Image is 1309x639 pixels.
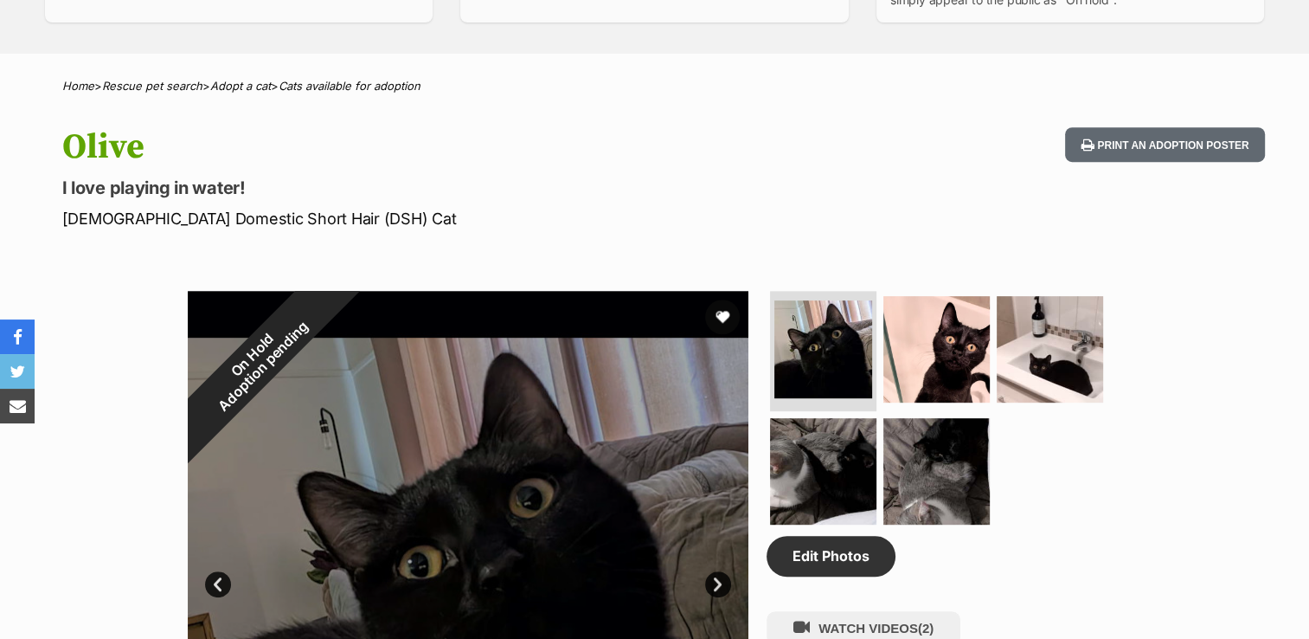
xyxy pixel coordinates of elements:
[210,79,271,93] a: Adopt a cat
[918,621,934,636] span: (2)
[883,296,990,403] img: Photo of Olive
[279,79,420,93] a: Cats available for adoption
[770,418,876,525] img: Photo of Olive
[62,79,94,93] a: Home
[705,300,740,334] button: favourite
[62,207,794,230] p: [DEMOGRAPHIC_DATA] Domestic Short Hair (DSH) Cat
[19,80,1291,93] div: > > >
[205,571,231,597] a: Prev
[705,571,731,597] a: Next
[883,418,990,525] img: Photo of Olive
[62,176,794,200] p: I love playing in water!
[142,245,372,475] div: On Hold
[208,311,318,422] span: Adoption pending
[774,300,872,398] img: Photo of Olive
[997,296,1103,403] img: Photo of Olive
[767,536,895,576] a: Edit Photos
[102,79,202,93] a: Rescue pet search
[62,127,794,167] h1: Olive
[1065,127,1264,163] button: Print an adoption poster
